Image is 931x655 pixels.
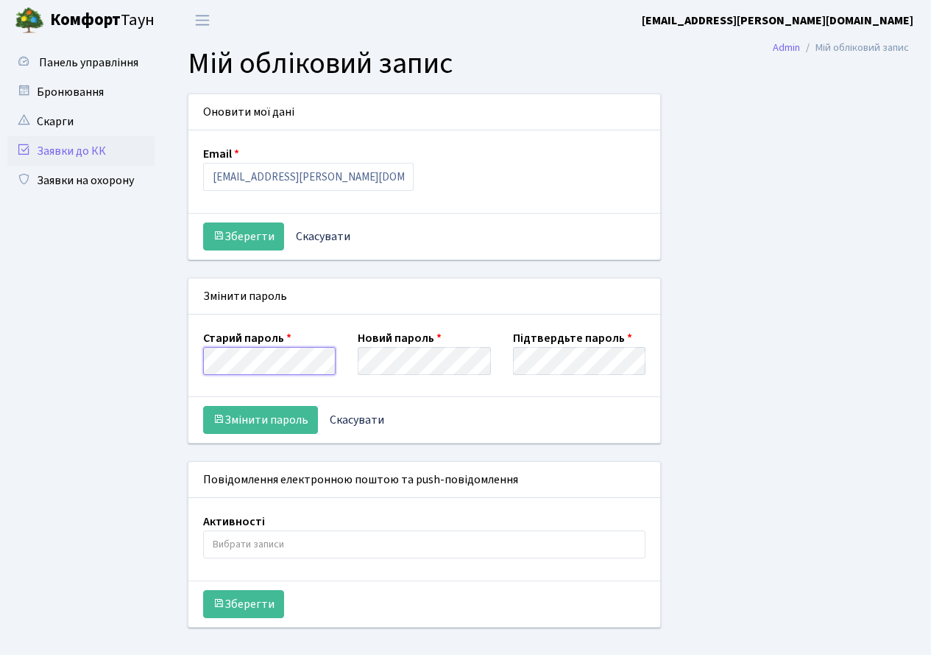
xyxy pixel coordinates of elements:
[203,329,291,347] label: Старий пароль
[203,223,284,251] button: Зберегти
[773,40,800,55] a: Admin
[7,77,155,107] a: Бронювання
[188,94,660,130] div: Оновити мої дані
[800,40,909,56] li: Мій обліковий запис
[7,136,155,166] a: Заявки до КК
[188,46,909,82] h1: Мій обліковий запис
[203,406,318,434] button: Змінити пароль
[15,6,44,35] img: logo.png
[751,32,931,63] nav: breadcrumb
[204,531,645,558] input: Вибрати записи
[358,329,442,347] label: Новий пароль
[203,145,239,163] label: Email
[286,223,360,251] a: Скасувати
[188,279,660,315] div: Змінити пароль
[203,590,284,618] button: Зберегти
[320,406,394,434] a: Скасувати
[642,13,913,29] b: [EMAIL_ADDRESS][PERSON_NAME][DOMAIN_NAME]
[50,8,155,33] span: Таун
[184,8,221,32] button: Переключити навігацію
[642,12,913,29] a: [EMAIL_ADDRESS][PERSON_NAME][DOMAIN_NAME]
[7,48,155,77] a: Панель управління
[39,55,138,71] span: Панель управління
[513,329,632,347] label: Підтвердьте пароль
[50,8,121,32] b: Комфорт
[188,462,660,498] div: Повідомлення електронною поштою та push-повідомлення
[7,166,155,195] a: Заявки на охорону
[7,107,155,136] a: Скарги
[203,513,265,530] label: Активності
